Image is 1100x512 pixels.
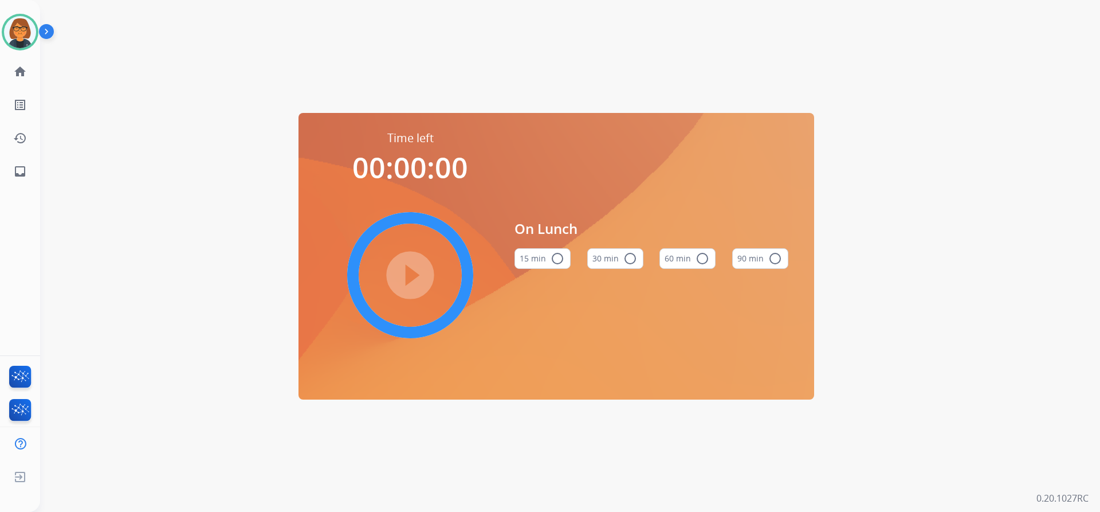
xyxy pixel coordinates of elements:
[13,65,27,79] mat-icon: home
[387,130,434,146] span: Time left
[551,252,564,265] mat-icon: radio_button_unchecked
[514,218,788,239] span: On Lunch
[587,248,643,269] button: 30 min
[768,252,782,265] mat-icon: radio_button_unchecked
[4,16,36,48] img: avatar
[13,131,27,145] mat-icon: history
[13,98,27,112] mat-icon: list_alt
[352,148,468,187] span: 00:00:00
[1036,491,1089,505] p: 0.20.1027RC
[623,252,637,265] mat-icon: radio_button_unchecked
[514,248,571,269] button: 15 min
[13,165,27,178] mat-icon: inbox
[696,252,709,265] mat-icon: radio_button_unchecked
[732,248,788,269] button: 90 min
[659,248,716,269] button: 60 min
